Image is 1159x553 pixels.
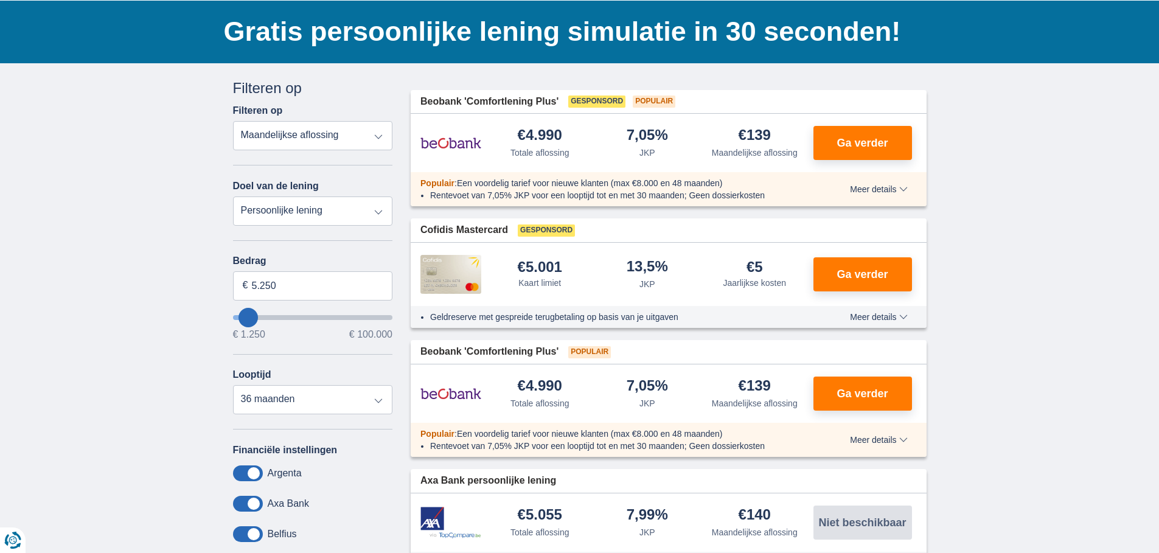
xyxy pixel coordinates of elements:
[633,96,675,108] span: Populair
[739,378,771,395] div: €139
[510,397,569,409] div: Totale aflossing
[841,435,916,445] button: Meer details
[818,517,906,528] span: Niet beschikbaar
[813,377,912,411] button: Ga verder
[420,507,481,539] img: product.pl.alt Axa Bank
[518,507,562,524] div: €5.055
[739,128,771,144] div: €139
[813,506,912,540] button: Niet beschikbaar
[510,147,569,159] div: Totale aflossing
[723,277,787,289] div: Jaarlijkse kosten
[639,526,655,538] div: JKP
[518,224,575,237] span: Gesponsord
[224,13,927,50] h1: Gratis persoonlijke lening simulatie in 30 seconden!
[457,178,723,188] span: Een voordelig tarief voor nieuwe klanten (max €8.000 en 48 maanden)
[268,468,302,479] label: Argenta
[420,429,454,439] span: Populair
[510,526,569,538] div: Totale aflossing
[457,429,723,439] span: Een voordelig tarief voor nieuwe klanten (max €8.000 en 48 maanden)
[813,257,912,291] button: Ga verder
[420,95,559,109] span: Beobank 'Comfortlening Plus'
[349,330,392,339] span: € 100.000
[837,137,888,148] span: Ga verder
[268,529,297,540] label: Belfius
[712,397,798,409] div: Maandelijkse aflossing
[639,278,655,290] div: JKP
[837,388,888,399] span: Ga verder
[233,445,338,456] label: Financiële instellingen
[420,345,559,359] span: Beobank 'Comfortlening Plus'
[841,184,916,194] button: Meer details
[712,526,798,538] div: Maandelijkse aflossing
[568,96,625,108] span: Gesponsord
[568,346,611,358] span: Populair
[841,312,916,322] button: Meer details
[850,436,907,444] span: Meer details
[639,147,655,159] div: JKP
[233,105,283,116] label: Filteren op
[850,313,907,321] span: Meer details
[518,378,562,395] div: €4.990
[420,378,481,409] img: product.pl.alt Beobank
[430,440,806,452] li: Rentevoet van 7,05% JKP voor een looptijd tot en met 30 maanden; Geen dossierkosten
[627,378,668,395] div: 7,05%
[233,78,393,99] div: Filteren op
[420,223,508,237] span: Cofidis Mastercard
[420,255,481,294] img: product.pl.alt Cofidis CC
[712,147,798,159] div: Maandelijkse aflossing
[420,178,454,188] span: Populair
[233,315,393,320] input: wantToBorrow
[627,128,668,144] div: 7,05%
[243,279,248,293] span: €
[411,428,815,440] div: :
[430,311,806,323] li: Geldreserve met gespreide terugbetaling op basis van je uitgaven
[420,474,556,488] span: Axa Bank persoonlijke lening
[747,260,763,274] div: €5
[268,498,309,509] label: Axa Bank
[430,189,806,201] li: Rentevoet van 7,05% JKP voor een looptijd tot en met 30 maanden; Geen dossierkosten
[518,277,561,289] div: Kaart limiet
[233,369,271,380] label: Looptijd
[518,260,562,274] div: €5.001
[420,128,481,158] img: product.pl.alt Beobank
[233,181,319,192] label: Doel van de lening
[627,259,668,276] div: 13,5%
[233,330,265,339] span: € 1.250
[813,126,912,160] button: Ga verder
[411,177,815,189] div: :
[233,256,393,266] label: Bedrag
[518,128,562,144] div: €4.990
[850,185,907,193] span: Meer details
[837,269,888,280] span: Ga verder
[627,507,668,524] div: 7,99%
[639,397,655,409] div: JKP
[739,507,771,524] div: €140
